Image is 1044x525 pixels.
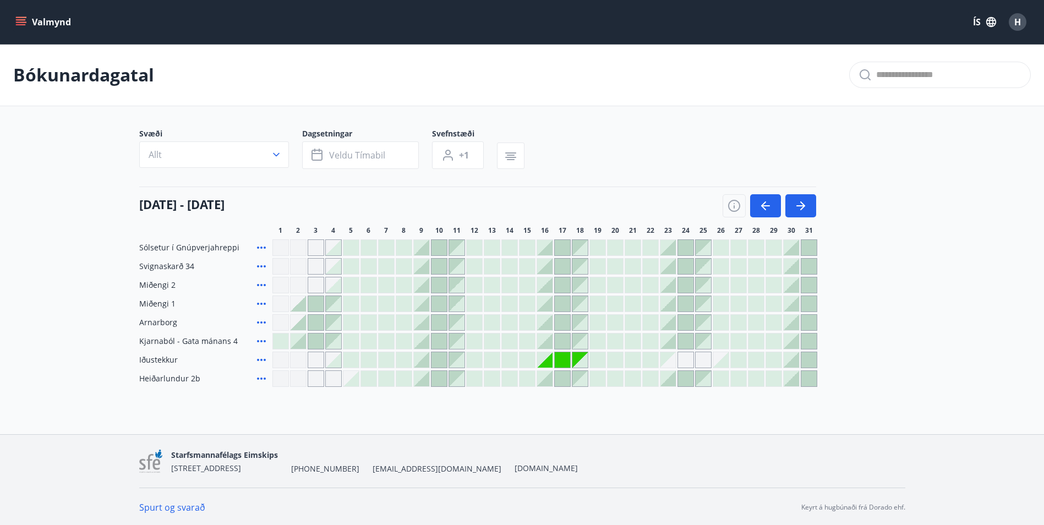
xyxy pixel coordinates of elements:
[471,226,478,235] span: 12
[272,352,289,368] div: Gráir dagar eru ekki bókanlegir
[291,463,359,474] span: [PHONE_NUMBER]
[647,226,654,235] span: 22
[594,226,602,235] span: 19
[664,226,672,235] span: 23
[682,226,690,235] span: 24
[699,226,707,235] span: 25
[139,501,205,513] a: Spurt og svarað
[349,226,353,235] span: 5
[13,12,75,32] button: menu
[308,277,324,293] div: Gráir dagar eru ekki bókanlegir
[308,370,324,387] div: Gráir dagar eru ekki bókanlegir
[967,12,1002,32] button: ÍS
[272,277,289,293] div: Gráir dagar eru ekki bókanlegir
[308,352,324,368] div: Gráir dagar eru ekki bókanlegir
[629,226,637,235] span: 21
[139,261,194,272] span: Svignaskarð 34
[290,277,307,293] div: Gráir dagar eru ekki bókanlegir
[488,226,496,235] span: 13
[419,226,423,235] span: 9
[1004,9,1031,35] button: H
[139,298,176,309] span: Miðengi 1
[432,141,484,169] button: +1
[171,450,278,460] span: Starfsmannafélags Eimskips
[515,463,578,473] a: [DOMAIN_NAME]
[272,370,289,387] div: Gráir dagar eru ekki bókanlegir
[308,239,324,256] div: Gráir dagar eru ekki bókanlegir
[290,239,307,256] div: Gráir dagar eru ekki bókanlegir
[290,258,307,275] div: Gráir dagar eru ekki bókanlegir
[139,242,239,253] span: Sólsetur í Gnúpverjahreppi
[272,258,289,275] div: Gráir dagar eru ekki bókanlegir
[139,336,238,347] span: Kjarnaból - Gata mánans 4
[373,463,501,474] span: [EMAIL_ADDRESS][DOMAIN_NAME]
[554,352,571,368] div: Gráir dagar eru ekki bókanlegir
[272,296,289,312] div: Gráir dagar eru ekki bókanlegir
[302,141,419,169] button: Veldu tímabil
[752,226,760,235] span: 28
[278,226,282,235] span: 1
[717,226,725,235] span: 26
[506,226,513,235] span: 14
[523,226,531,235] span: 15
[139,450,163,473] img: 7sa1LslLnpN6OqSLT7MqncsxYNiZGdZT4Qcjshc2.png
[272,239,289,256] div: Gráir dagar eru ekki bókanlegir
[139,317,177,328] span: Arnarborg
[13,63,154,87] p: Bókunardagatal
[139,141,289,168] button: Allt
[695,352,712,368] div: Gráir dagar eru ekki bókanlegir
[805,226,813,235] span: 31
[660,352,676,368] div: Gráir dagar eru ekki bókanlegir
[149,149,162,161] span: Allt
[302,128,432,141] span: Dagsetningar
[453,226,461,235] span: 11
[788,226,795,235] span: 30
[559,226,566,235] span: 17
[171,463,241,473] span: [STREET_ADDRESS]
[329,149,385,161] span: Veldu tímabil
[537,352,553,368] div: Gráir dagar eru ekki bókanlegir
[139,196,225,212] h4: [DATE] - [DATE]
[432,128,497,141] span: Svefnstæði
[735,226,742,235] span: 27
[435,226,443,235] span: 10
[290,352,307,368] div: Gráir dagar eru ekki bókanlegir
[541,226,549,235] span: 16
[272,314,289,331] div: Gráir dagar eru ekki bókanlegir
[308,258,324,275] div: Gráir dagar eru ekki bókanlegir
[459,149,469,161] span: +1
[770,226,778,235] span: 29
[325,370,342,387] div: Gráir dagar eru ekki bókanlegir
[296,226,300,235] span: 2
[331,226,335,235] span: 4
[367,226,370,235] span: 6
[139,373,200,384] span: Heiðarlundur 2b
[384,226,388,235] span: 7
[677,352,694,368] div: Gráir dagar eru ekki bókanlegir
[139,128,302,141] span: Svæði
[139,280,176,291] span: Miðengi 2
[611,226,619,235] span: 20
[801,502,905,512] p: Keyrt á hugbúnaði frá Dorado ehf.
[314,226,318,235] span: 3
[290,370,307,387] div: Gráir dagar eru ekki bókanlegir
[139,354,178,365] span: Iðustekkur
[576,226,584,235] span: 18
[1014,16,1021,28] span: H
[402,226,406,235] span: 8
